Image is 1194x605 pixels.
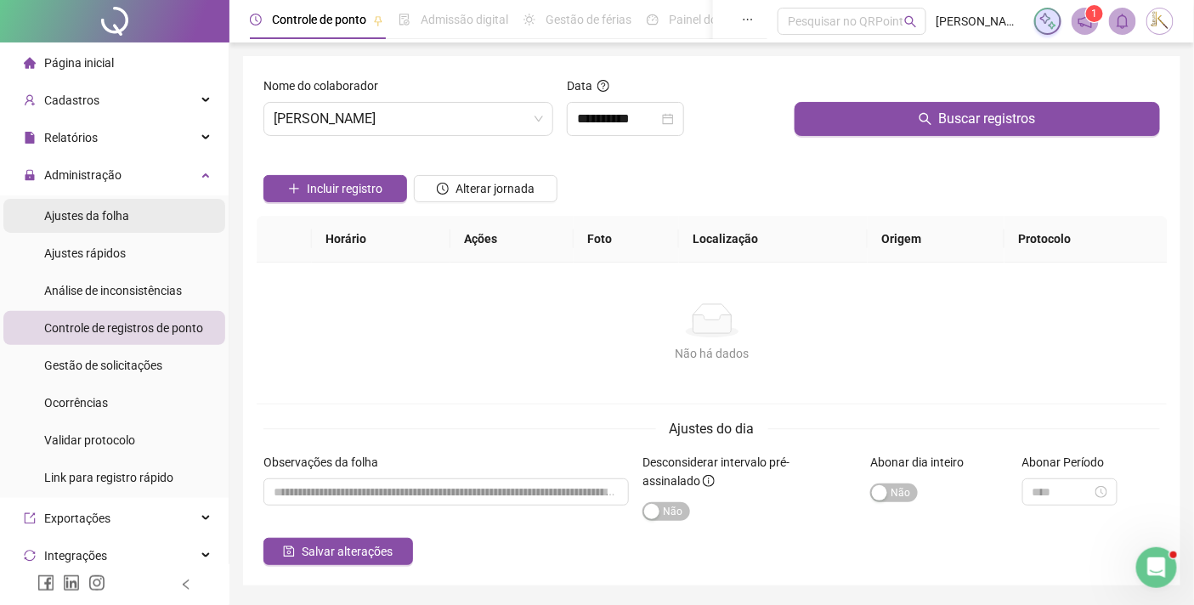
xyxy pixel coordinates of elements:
[263,538,413,565] button: Salvar alterações
[1136,547,1177,588] iframe: Intercom live chat
[24,94,36,106] span: user-add
[274,103,543,135] span: CARLOS ALBERTO PEREIRA VALOES FILHO
[574,216,679,263] th: Foto
[44,131,98,144] span: Relatórios
[44,396,108,410] span: Ocorrências
[546,13,631,26] span: Gestão de férias
[44,284,182,297] span: Análise de inconsistências
[44,209,129,223] span: Ajustes da folha
[302,542,393,561] span: Salvar alterações
[44,168,122,182] span: Administração
[642,455,789,488] span: Desconsiderar intervalo pré-assinalado
[795,102,1160,136] button: Buscar registros
[1147,8,1173,34] img: 75171
[312,216,450,263] th: Horário
[24,550,36,562] span: sync
[1004,216,1168,263] th: Protocolo
[870,453,975,472] label: Abonar dia inteiro
[24,169,36,181] span: lock
[44,246,126,260] span: Ajustes rápidos
[24,132,36,144] span: file
[1086,5,1103,22] sup: 1
[1022,453,1116,472] label: Abonar Período
[437,183,449,195] span: clock-circle
[277,344,1147,363] div: Não há dados
[272,13,366,26] span: Controle de ponto
[1078,14,1093,29] span: notification
[44,321,203,335] span: Controle de registros de ponto
[44,549,107,563] span: Integrações
[63,574,80,591] span: linkedin
[24,57,36,69] span: home
[37,574,54,591] span: facebook
[904,15,917,28] span: search
[647,14,659,25] span: dashboard
[373,15,383,25] span: pushpin
[523,14,535,25] span: sun
[263,76,389,95] label: Nome do colaborador
[44,433,135,447] span: Validar protocolo
[703,475,715,487] span: info-circle
[456,179,535,198] span: Alterar jornada
[88,574,105,591] span: instagram
[250,14,262,25] span: clock-circle
[44,359,162,372] span: Gestão de solicitações
[44,93,99,107] span: Cadastros
[414,175,557,202] button: Alterar jornada
[670,421,755,437] span: Ajustes do dia
[283,546,295,557] span: save
[421,13,508,26] span: Admissão digital
[742,14,754,25] span: ellipsis
[669,13,735,26] span: Painel do DP
[414,184,557,197] a: Alterar jornada
[399,14,410,25] span: file-done
[1115,14,1130,29] span: bell
[263,453,389,472] label: Observações da folha
[44,56,114,70] span: Página inicial
[288,183,300,195] span: plus
[44,512,110,525] span: Exportações
[450,216,574,263] th: Ações
[567,79,592,93] span: Data
[919,112,932,126] span: search
[939,109,1036,129] span: Buscar registros
[868,216,1004,263] th: Origem
[1092,8,1098,20] span: 1
[1038,12,1057,31] img: sparkle-icon.fc2bf0ac1784a2077858766a79e2daf3.svg
[597,80,609,92] span: question-circle
[679,216,868,263] th: Localização
[307,179,382,198] span: Incluir registro
[937,12,1024,31] span: [PERSON_NAME] - GRUPO JK
[180,579,192,591] span: left
[24,512,36,524] span: export
[44,471,173,484] span: Link para registro rápido
[263,175,407,202] button: Incluir registro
